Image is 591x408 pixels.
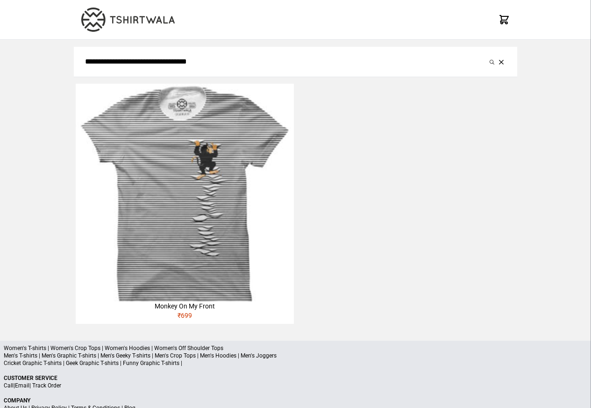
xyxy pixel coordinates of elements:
[76,311,293,324] div: ₹ 699
[4,397,587,404] p: Company
[15,382,29,389] a: Email
[32,382,61,389] a: Track Order
[81,7,175,32] img: TW-LOGO-400-104.png
[4,374,587,382] p: Customer Service
[76,84,293,301] img: monkey-climbing-320x320.jpg
[497,56,506,67] button: Clear the search query.
[4,382,14,389] a: Call
[4,344,587,352] p: Women's T-shirts | Women's Crop Tops | Women's Hoodies | Women's Off Shoulder Tops
[4,382,587,389] p: | |
[76,84,293,324] a: Monkey On My Front₹699
[76,301,293,311] div: Monkey On My Front
[4,359,587,367] p: Cricket Graphic T-shirts | Geek Graphic T-shirts | Funny Graphic T-shirts |
[487,56,497,67] button: Submit your search query.
[4,352,587,359] p: Men's T-shirts | Men's Graphic T-shirts | Men's Geeky T-shirts | Men's Crop Tops | Men's Hoodies ...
